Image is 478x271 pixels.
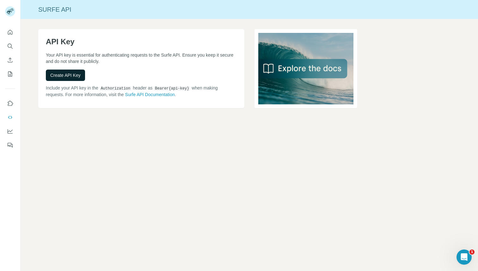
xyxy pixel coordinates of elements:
button: Use Surfe API [5,112,15,123]
button: My lists [5,68,15,80]
button: Create API Key [46,70,85,81]
code: Bearer {api-key} [154,86,190,91]
button: Dashboard [5,126,15,137]
button: Enrich CSV [5,54,15,66]
a: Surfe API Documentation [125,92,175,97]
button: Quick start [5,27,15,38]
span: 1 [469,249,475,255]
p: Your API key is essential for authenticating requests to the Surfe API. Ensure you keep it secure... [46,52,237,65]
iframe: Intercom live chat [457,249,472,265]
button: Use Surfe on LinkedIn [5,98,15,109]
span: Create API Key [50,72,81,78]
h1: API Key [46,37,237,47]
button: Search [5,40,15,52]
div: Surfe API [21,5,478,14]
p: Include your API key in the header as when making requests. For more information, visit the . [46,85,237,98]
code: Authorization [100,86,132,91]
button: Feedback [5,139,15,151]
